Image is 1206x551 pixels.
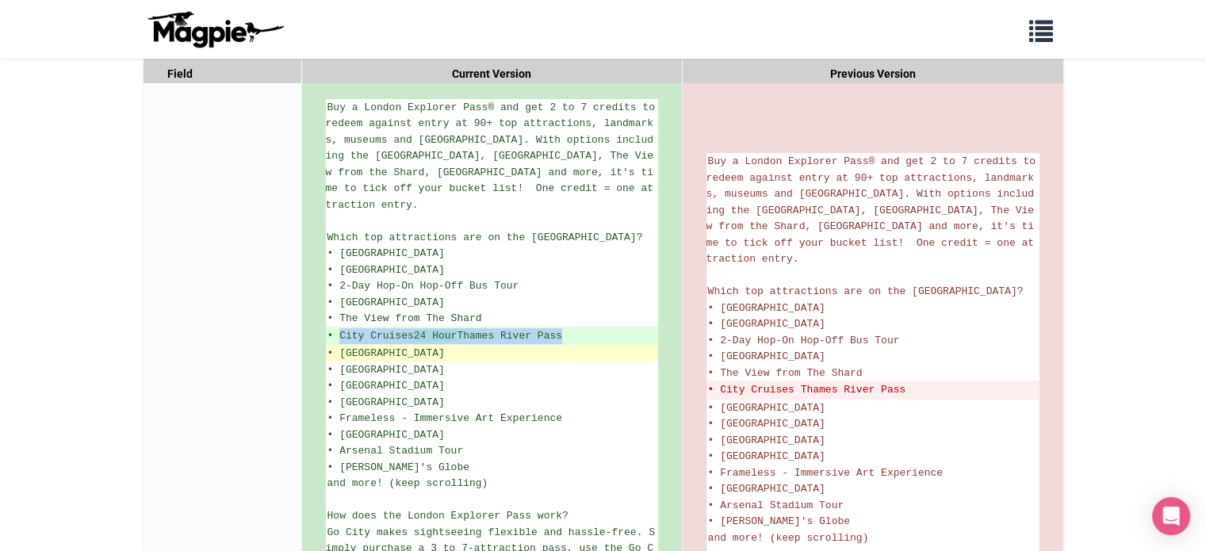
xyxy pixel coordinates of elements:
span: • [GEOGRAPHIC_DATA] [708,434,825,446]
span: • [GEOGRAPHIC_DATA] [708,402,825,414]
span: • [PERSON_NAME]'s Globe [708,515,850,527]
span: • The View from The Shard [708,367,863,379]
div: Open Intercom Messenger [1152,497,1190,535]
span: • [GEOGRAPHIC_DATA] [708,450,825,462]
div: Previous Version [683,59,1063,89]
span: How does the London Explorer Pass work? [327,510,569,522]
span: • [GEOGRAPHIC_DATA] [708,318,825,330]
span: • [GEOGRAPHIC_DATA] [708,302,825,314]
span: • [GEOGRAPHIC_DATA] [327,264,445,276]
span: • [GEOGRAPHIC_DATA] [708,350,825,362]
span: • Arsenal Stadium Tour [708,499,844,511]
span: • Frameless - Immersive Art Experience [327,412,562,424]
span: • The View from The Shard [327,312,482,324]
div: Field [144,59,302,89]
img: logo-ab69f6fb50320c5b225c76a69d11143b.png [144,10,286,48]
span: and more! (keep scrolling) [708,532,869,544]
span: Buy a London Explorer Pass® and get 2 to 7 credits to redeem against entry at 90+ top attractions... [706,155,1042,265]
span: • [GEOGRAPHIC_DATA] [327,429,445,441]
span: • 2-Day Hop-On Hop-Off Bus Tour [708,335,900,346]
span: • [GEOGRAPHIC_DATA] [327,347,445,359]
span: • [GEOGRAPHIC_DATA] [708,418,825,430]
span: • [GEOGRAPHIC_DATA] [327,380,445,392]
span: • [GEOGRAPHIC_DATA] [327,297,445,308]
span: Which top attractions are on the [GEOGRAPHIC_DATA]? [327,231,643,243]
span: • Arsenal Stadium Tour [327,445,464,457]
span: • [GEOGRAPHIC_DATA] [327,247,445,259]
ins: • City Cruises Thames River Pass [327,328,657,344]
span: • [GEOGRAPHIC_DATA] [708,483,825,495]
div: Current Version [302,59,683,89]
span: Which top attractions are on the [GEOGRAPHIC_DATA]? [708,285,1024,297]
span: • [PERSON_NAME]'s Globe [327,461,469,473]
span: • [GEOGRAPHIC_DATA] [327,396,445,408]
span: • [GEOGRAPHIC_DATA] [327,364,445,376]
span: and more! (keep scrolling) [327,477,488,489]
span: Buy a London Explorer Pass® and get 2 to 7 credits to redeem against entry at 90+ top attractions... [326,101,661,211]
del: • City Cruises Thames River Pass [708,382,1038,398]
span: • 2-Day Hop-On Hop-Off Bus Tour [327,280,519,292]
strong: 24 Hour [414,330,458,342]
span: • Frameless - Immersive Art Experience [708,467,943,479]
